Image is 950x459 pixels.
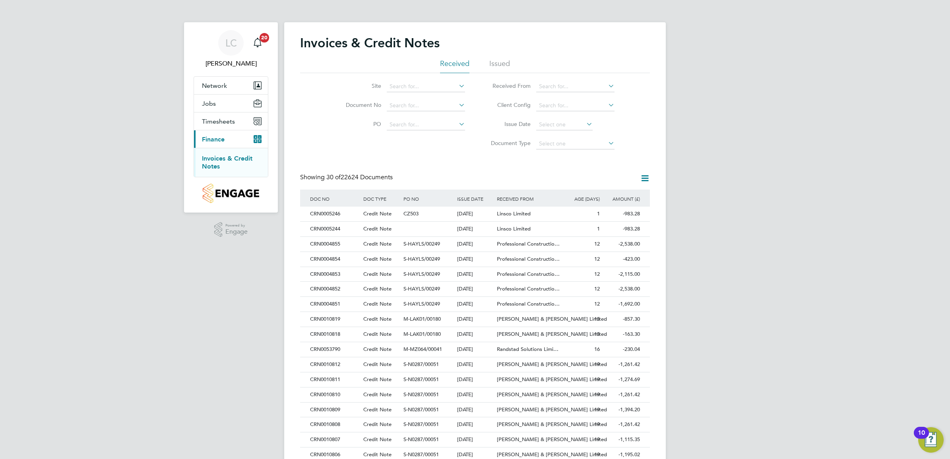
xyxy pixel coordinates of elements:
[363,240,392,247] span: Credit Note
[308,237,361,252] div: CRN0004855
[326,173,341,181] span: 30 of
[602,432,642,447] div: -1,115.35
[363,331,392,337] span: Credit Note
[485,82,531,89] label: Received From
[403,361,439,368] span: S-N0287/00051
[308,282,361,296] div: CRN0004852
[602,357,642,372] div: -1,261.42
[594,285,600,292] span: 12
[403,240,440,247] span: S-HAYLS/00249
[363,361,392,368] span: Credit Note
[300,35,440,51] h2: Invoices & Credit Notes
[202,136,225,143] span: Finance
[214,222,248,237] a: Powered byEngage
[401,190,455,208] div: PO NO
[594,271,600,277] span: 12
[308,252,361,267] div: CRN0004854
[194,184,268,203] a: Go to home page
[455,357,495,372] div: [DATE]
[455,417,495,432] div: [DATE]
[387,81,465,92] input: Search for...
[602,207,642,221] div: -983.28
[602,327,642,342] div: -163.30
[361,190,401,208] div: DOC TYPE
[300,173,394,182] div: Showing
[497,331,607,337] span: [PERSON_NAME] & [PERSON_NAME] Limited
[363,271,392,277] span: Credit Note
[536,138,615,149] input: Select one
[455,190,495,208] div: ISSUE DATE
[455,237,495,252] div: [DATE]
[403,285,440,292] span: S-HAYLS/00249
[194,148,268,177] div: Finance
[485,139,531,147] label: Document Type
[497,406,607,413] span: [PERSON_NAME] & [PERSON_NAME] Limited
[260,33,269,43] span: 20
[363,421,392,428] span: Credit Note
[594,376,600,383] span: 19
[403,451,439,458] span: S-N0287/00051
[403,210,419,217] span: CZ503
[536,81,615,92] input: Search for...
[363,300,392,307] span: Credit Note
[918,427,944,453] button: Open Resource Center, 10 new notifications
[455,282,495,296] div: [DATE]
[403,316,441,322] span: M-LAK01/00180
[594,436,600,443] span: 19
[594,331,600,337] span: 15
[194,130,268,148] button: Finance
[602,267,642,282] div: -2,115.00
[918,433,925,443] div: 10
[363,316,392,322] span: Credit Note
[363,285,392,292] span: Credit Note
[225,229,248,235] span: Engage
[387,119,465,130] input: Search for...
[335,101,381,108] label: Document No
[455,267,495,282] div: [DATE]
[536,119,593,130] input: Select one
[225,222,248,229] span: Powered by
[308,222,361,236] div: CRN0005244
[562,190,602,208] div: AGE (DAYS)
[594,240,600,247] span: 12
[602,312,642,327] div: -857.30
[594,451,600,458] span: 19
[308,372,361,387] div: CRN0010811
[455,297,495,312] div: [DATE]
[225,38,237,48] span: LC
[594,346,600,352] span: 16
[363,346,392,352] span: Credit Note
[497,376,607,383] span: [PERSON_NAME] & [PERSON_NAME] Limited
[594,406,600,413] span: 19
[202,82,227,89] span: Network
[455,312,495,327] div: [DATE]
[308,342,361,357] div: CRN0053790
[202,118,235,125] span: Timesheets
[497,225,531,232] span: Linsco Limited
[403,346,442,352] span: M-MZ064/00041
[497,316,607,322] span: [PERSON_NAME] & [PERSON_NAME] Limited
[602,372,642,387] div: -1,274.69
[387,100,465,111] input: Search for...
[250,30,266,56] a: 20
[202,100,216,107] span: Jobs
[497,421,607,428] span: [PERSON_NAME] & [PERSON_NAME] Limited
[184,22,278,213] nav: Main navigation
[455,387,495,402] div: [DATE]
[326,173,393,181] span: 22624 Documents
[602,190,642,208] div: AMOUNT (£)
[194,77,268,94] button: Network
[497,300,560,307] span: Professional Constructio…
[602,387,642,402] div: -1,261.42
[497,271,560,277] span: Professional Constructio…
[497,451,607,458] span: [PERSON_NAME] & [PERSON_NAME] Limited
[455,342,495,357] div: [DATE]
[440,59,469,73] li: Received
[202,155,252,170] a: Invoices & Credit Notes
[602,342,642,357] div: -230.04
[403,436,439,443] span: S-N0287/00051
[363,451,392,458] span: Credit Note
[194,95,268,112] button: Jobs
[602,403,642,417] div: -1,394.20
[403,406,439,413] span: S-N0287/00051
